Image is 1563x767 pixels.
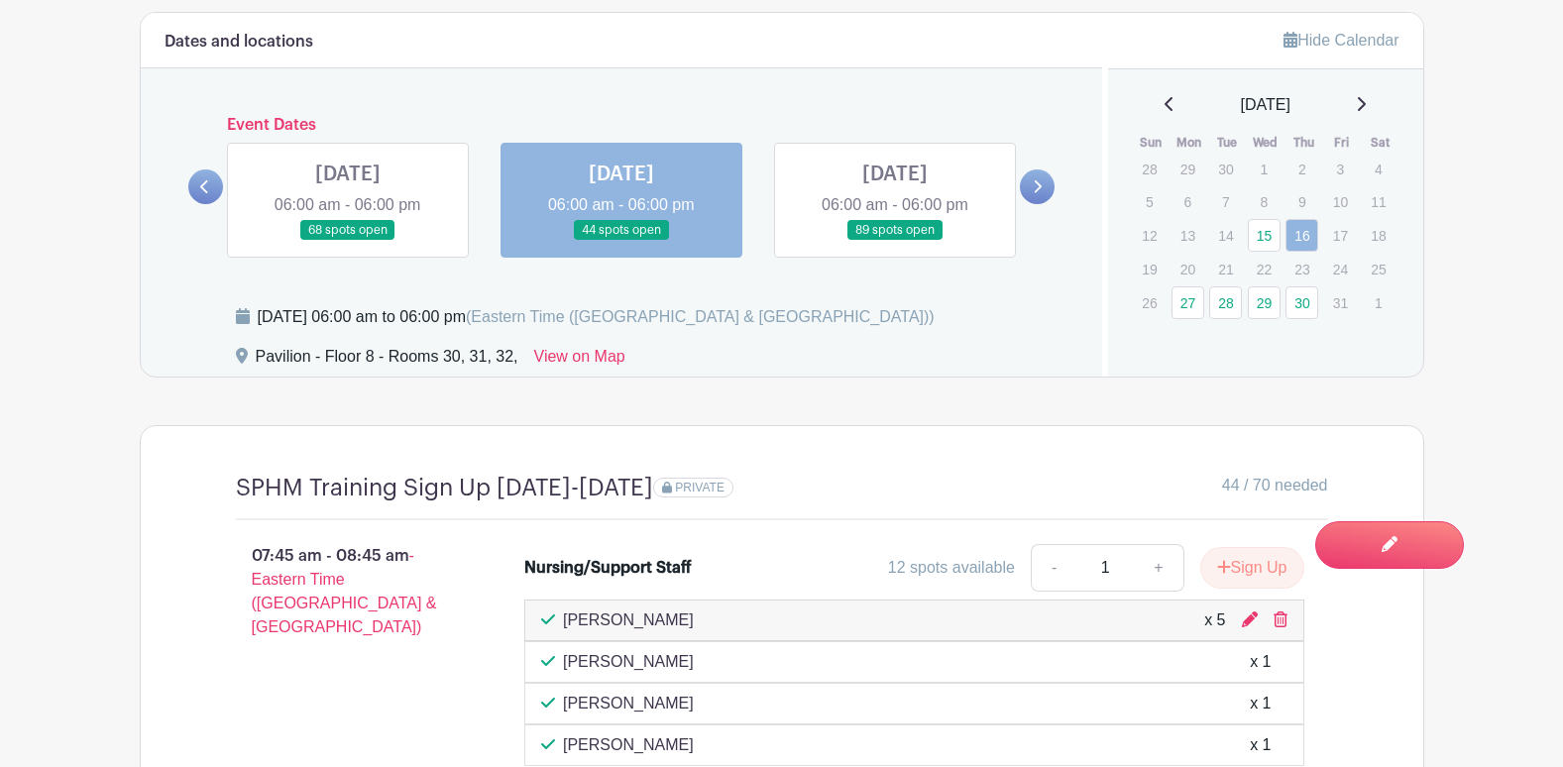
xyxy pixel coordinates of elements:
a: View on Map [534,345,625,377]
p: 7 [1209,186,1242,217]
p: 19 [1133,254,1166,284]
span: [DATE] [1241,93,1290,117]
p: 6 [1172,186,1204,217]
div: x 1 [1250,733,1271,757]
p: 22 [1248,254,1281,284]
a: 16 [1285,219,1318,252]
p: 5 [1133,186,1166,217]
p: 07:45 am - 08:45 am [204,536,494,647]
span: (Eastern Time ([GEOGRAPHIC_DATA] & [GEOGRAPHIC_DATA])) [466,308,935,325]
div: 12 spots available [888,556,1015,580]
p: 26 [1133,287,1166,318]
p: 1 [1362,287,1395,318]
p: 13 [1172,220,1204,251]
p: 31 [1324,287,1357,318]
a: - [1031,544,1076,592]
a: Hide Calendar [1284,32,1398,49]
a: 27 [1172,286,1204,319]
p: 11 [1362,186,1395,217]
p: 14 [1209,220,1242,251]
p: 1 [1248,154,1281,184]
h6: Event Dates [223,116,1021,135]
th: Sat [1361,133,1399,153]
p: 10 [1324,186,1357,217]
div: x 5 [1204,608,1225,632]
p: [PERSON_NAME] [563,733,694,757]
p: 23 [1285,254,1318,284]
th: Wed [1247,133,1285,153]
div: x 1 [1250,692,1271,715]
p: 24 [1324,254,1357,284]
th: Mon [1171,133,1209,153]
p: 29 [1172,154,1204,184]
p: 21 [1209,254,1242,284]
p: 25 [1362,254,1395,284]
div: Pavilion - Floor 8 - Rooms 30, 31, 32, [256,345,518,377]
div: [DATE] 06:00 am to 06:00 pm [258,305,935,329]
a: 28 [1209,286,1242,319]
p: 12 [1133,220,1166,251]
p: 4 [1362,154,1395,184]
button: Sign Up [1200,547,1304,589]
span: - Eastern Time ([GEOGRAPHIC_DATA] & [GEOGRAPHIC_DATA]) [252,547,437,635]
div: x 1 [1250,650,1271,674]
a: 29 [1248,286,1281,319]
th: Thu [1284,133,1323,153]
th: Tue [1208,133,1247,153]
p: 30 [1209,154,1242,184]
p: 9 [1285,186,1318,217]
h6: Dates and locations [165,33,313,52]
a: 30 [1285,286,1318,319]
span: PRIVATE [675,481,725,494]
p: 28 [1133,154,1166,184]
p: 18 [1362,220,1395,251]
p: 17 [1324,220,1357,251]
a: + [1134,544,1183,592]
span: 44 / 70 needed [1222,474,1328,497]
p: 3 [1324,154,1357,184]
p: 20 [1172,254,1204,284]
p: [PERSON_NAME] [563,692,694,715]
div: Nursing/Support Staff [524,556,692,580]
p: [PERSON_NAME] [563,650,694,674]
p: [PERSON_NAME] [563,608,694,632]
h4: SPHM Training Sign Up [DATE]-[DATE] [236,474,653,502]
th: Sun [1132,133,1171,153]
a: 15 [1248,219,1281,252]
p: 8 [1248,186,1281,217]
p: 2 [1285,154,1318,184]
th: Fri [1323,133,1362,153]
